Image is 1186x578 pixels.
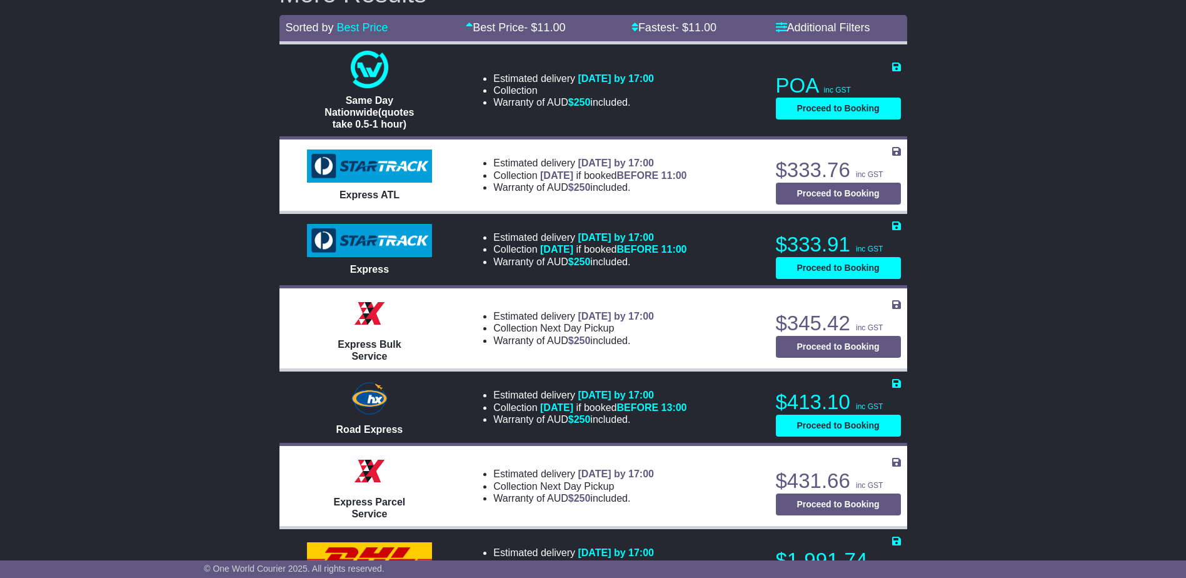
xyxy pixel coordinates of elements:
[307,224,432,258] img: StarTrack: Express
[574,493,591,504] span: 250
[351,51,388,88] img: One World Courier: Same Day Nationwide(quotes take 0.5-1 hour)
[578,469,654,479] span: [DATE] by 17:00
[616,560,658,570] span: BEFORE
[338,339,401,362] span: Express Bulk Service
[776,469,901,494] p: $431.66
[493,170,686,181] li: Collection
[776,336,901,358] button: Proceed to Booking
[578,390,654,400] span: [DATE] by 17:00
[661,170,687,181] span: 11:00
[336,424,403,435] span: Road Express
[339,190,400,200] span: Express ATL
[856,402,883,411] span: inc GST
[574,182,591,193] span: 250
[568,256,591,267] span: $
[776,73,901,98] p: POA
[776,98,901,119] button: Proceed to Booking
[776,232,901,257] p: $333.91
[540,560,686,570] span: if booked
[661,560,687,570] span: 08:00
[350,264,389,275] span: Express
[574,414,591,425] span: 250
[776,21,870,34] a: Additional Filters
[568,493,591,504] span: $
[337,21,388,34] a: Best Price
[568,335,591,346] span: $
[524,21,565,34] span: - $
[578,547,654,558] span: [DATE] by 17:00
[493,559,686,571] li: Collection
[776,494,901,515] button: Proceed to Booking
[493,335,654,347] li: Warranty of AUD included.
[540,481,614,492] span: Next Day Pickup
[568,414,591,425] span: $
[574,256,591,267] span: 250
[776,257,901,279] button: Proceed to Booking
[493,157,686,169] li: Estimated delivery
[631,21,716,34] a: Fastest- $11.00
[307,150,432,183] img: StarTrack: Express ATL
[493,480,654,492] li: Collection
[286,21,334,34] span: Sorted by
[540,244,573,255] span: [DATE]
[616,170,658,181] span: BEFORE
[493,402,686,413] li: Collection
[616,244,658,255] span: BEFORE
[493,413,686,425] li: Warranty of AUD included.
[349,380,390,417] img: Hunter Express: Road Express
[776,548,901,573] p: $1,991.74
[540,170,686,181] span: if booked
[776,183,901,205] button: Proceed to Booking
[776,158,901,183] p: $333.76
[493,243,686,255] li: Collection
[675,21,716,34] span: - $
[616,402,658,413] span: BEFORE
[856,323,883,332] span: inc GST
[540,402,573,413] span: [DATE]
[540,560,573,570] span: [DATE]
[568,97,591,108] span: $
[856,245,883,253] span: inc GST
[493,547,686,559] li: Estimated delivery
[824,86,851,94] span: inc GST
[540,402,686,413] span: if booked
[307,542,432,570] img: DHL: Domestic Express
[661,402,687,413] span: 13:00
[493,231,686,243] li: Estimated delivery
[574,97,591,108] span: 250
[493,73,654,84] li: Estimated delivery
[351,295,388,332] img: Border Express: Express Bulk Service
[493,310,654,322] li: Estimated delivery
[493,181,686,193] li: Warranty of AUD included.
[493,492,654,504] li: Warranty of AUD included.
[540,170,573,181] span: [DATE]
[578,311,654,322] span: [DATE] by 17:00
[578,73,654,84] span: [DATE] by 17:00
[856,481,883,490] span: inc GST
[493,468,654,480] li: Estimated delivery
[540,323,614,333] span: Next Day Pickup
[578,158,654,168] span: [DATE] by 17:00
[661,244,687,255] span: 11:00
[493,256,686,268] li: Warranty of AUD included.
[776,311,901,336] p: $345.42
[493,389,686,401] li: Estimated delivery
[540,244,686,255] span: if booked
[568,182,591,193] span: $
[493,84,654,96] li: Collection
[776,390,901,415] p: $413.10
[776,415,901,437] button: Proceed to Booking
[578,232,654,243] span: [DATE] by 17:00
[324,95,414,129] span: Same Day Nationwide(quotes take 0.5-1 hour)
[334,497,406,519] span: Express Parcel Service
[466,21,565,34] a: Best Price- $11.00
[856,170,883,179] span: inc GST
[537,21,565,34] span: 11.00
[351,452,388,490] img: Border Express: Express Parcel Service
[493,322,654,334] li: Collection
[574,335,591,346] span: 250
[204,564,384,574] span: © One World Courier 2025. All rights reserved.
[493,96,654,108] li: Warranty of AUD included.
[688,21,716,34] span: 11.00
